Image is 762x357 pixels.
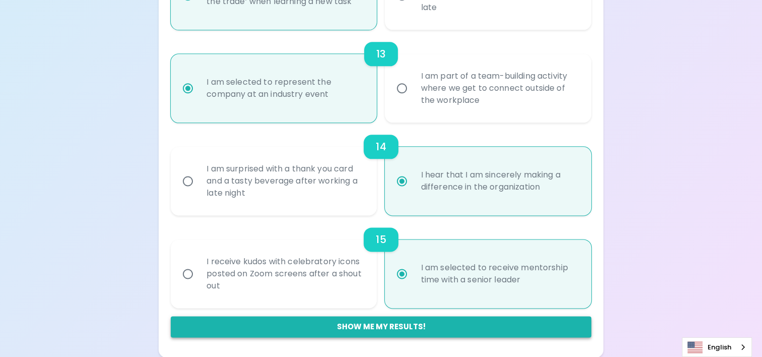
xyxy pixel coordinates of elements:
[682,337,752,357] aside: Language selected: English
[412,250,585,298] div: I am selected to receive mentorship time with a senior leader
[412,157,585,205] div: I hear that I am sincerely making a difference in the organization
[198,244,371,304] div: I receive kudos with celebratory icons posted on Zoom screens after a shout out
[682,337,752,357] div: Language
[412,58,585,118] div: I am part of a team-building activity where we get to connect outside of the workplace
[171,316,591,337] button: Show me my results!
[682,338,751,356] a: English
[171,215,591,308] div: choice-group-check
[198,64,371,112] div: I am selected to represent the company at an industry event
[171,123,591,215] div: choice-group-check
[376,231,386,248] h6: 15
[376,139,386,155] h6: 14
[198,151,371,211] div: I am surprised with a thank you card and a tasty beverage after working a late night
[171,30,591,123] div: choice-group-check
[376,46,386,62] h6: 13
